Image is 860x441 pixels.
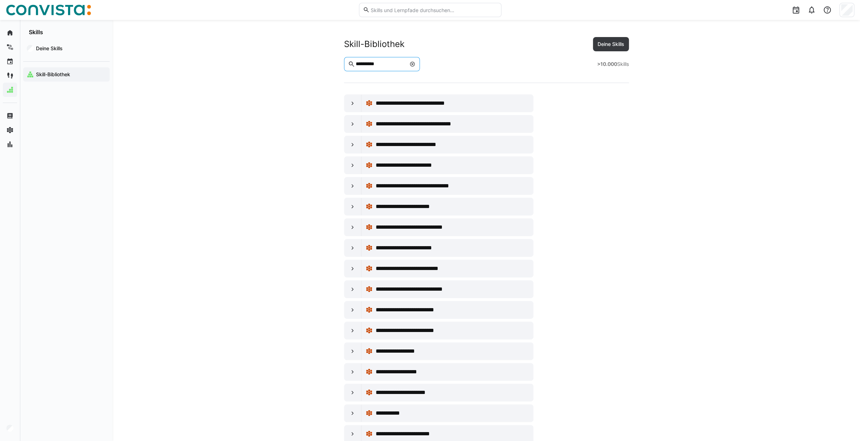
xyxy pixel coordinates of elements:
[597,61,617,67] strong: >10.000
[344,39,405,50] div: Skill-Bibliothek
[370,7,497,13] input: Skills und Lernpfade durchsuchen…
[597,61,629,68] div: Skills
[596,41,625,48] span: Deine Skills
[593,37,629,51] button: Deine Skills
